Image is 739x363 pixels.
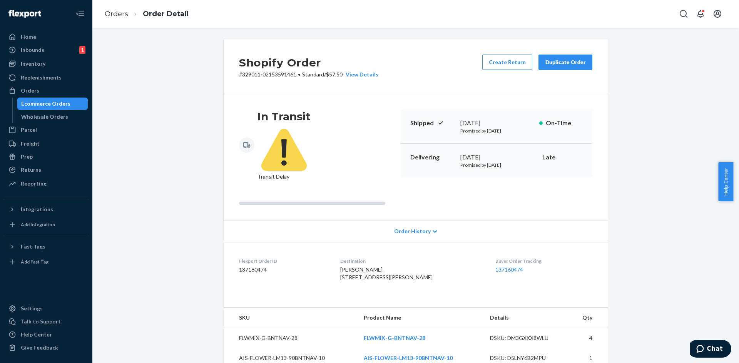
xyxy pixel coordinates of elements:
[21,87,39,94] div: Orders
[358,308,484,328] th: Product Name
[5,302,88,315] a: Settings
[21,331,52,338] div: Help Center
[21,344,58,351] div: Give Feedback
[21,74,62,81] div: Replenishments
[5,256,88,268] a: Add Fast Tag
[298,71,301,78] span: •
[690,340,731,359] iframe: Opens a widget where you can chat to one of our agents
[239,55,378,71] h2: Shopify Order
[72,6,88,22] button: Close Navigation
[99,3,195,25] ol: breadcrumbs
[410,153,454,162] p: Delivering
[21,180,47,187] div: Reporting
[490,334,562,342] div: DSKU: DM3GXXX8WLU
[495,266,523,273] a: 137160474
[5,219,88,231] a: Add Integration
[364,335,425,341] a: FLWMIX-G-BNTNAV-28
[239,71,378,78] p: # 329011-02153591461 / $57.50
[340,266,433,280] span: [PERSON_NAME] [STREET_ADDRESS][PERSON_NAME]
[17,98,88,110] a: Ecommerce Orders
[239,258,328,264] dt: Flexport Order ID
[718,162,733,201] button: Help Center
[5,240,88,253] button: Fast Tags
[21,221,55,228] div: Add Integration
[460,162,533,168] p: Promised by [DATE]
[410,119,454,128] p: Shipped
[21,60,45,68] div: Inventory
[5,203,88,215] button: Integrations
[538,55,592,70] button: Duplicate Order
[21,153,33,161] div: Prep
[460,128,533,134] p: Promised by [DATE]
[5,124,88,136] a: Parcel
[5,315,88,328] button: Talk to Support
[5,71,88,84] a: Replenishments
[364,355,453,361] a: AIS-FLOWER-LM13-90BNTNAV-10
[21,33,36,41] div: Home
[710,6,725,22] button: Open account menu
[545,58,586,66] div: Duplicate Order
[5,164,88,176] a: Returns
[257,109,311,123] h3: In Transit
[343,71,378,78] button: View Details
[5,58,88,70] a: Inventory
[21,318,61,325] div: Talk to Support
[105,10,128,18] a: Orders
[5,44,88,56] a: Inbounds1
[79,46,85,54] div: 1
[5,328,88,341] a: Help Center
[21,113,68,121] div: Wholesale Orders
[224,328,358,348] td: FLWMIX-G-BNTNAV-28
[21,243,45,250] div: Fast Tags
[546,119,583,128] p: On-Time
[17,111,88,123] a: Wholesale Orders
[21,46,44,54] div: Inbounds
[676,6,691,22] button: Open Search Box
[484,308,568,328] th: Details
[394,227,431,235] span: Order History
[21,126,37,134] div: Parcel
[302,71,324,78] span: Standard
[239,266,328,273] dd: 137160474
[21,206,53,213] div: Integrations
[542,153,583,162] p: Late
[21,305,43,312] div: Settings
[5,341,88,354] button: Give Feedback
[224,308,358,328] th: SKU
[5,85,88,97] a: Orders
[460,153,533,162] div: [DATE]
[460,119,533,128] div: [DATE]
[21,259,48,265] div: Add Fast Tag
[8,10,41,18] img: Flexport logo
[490,354,562,362] div: DSKU: D5LNY6B2MPU
[21,140,40,148] div: Freight
[482,55,532,70] button: Create Return
[495,258,592,264] dt: Buyer Order Tracking
[693,6,708,22] button: Open notifications
[21,100,70,108] div: Ecommerce Orders
[5,138,88,150] a: Freight
[340,258,483,264] dt: Destination
[568,308,608,328] th: Qty
[5,151,88,163] a: Prep
[5,31,88,43] a: Home
[5,177,88,190] a: Reporting
[257,123,311,180] span: Transit Delay
[21,166,41,174] div: Returns
[143,10,189,18] a: Order Detail
[568,328,608,348] td: 4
